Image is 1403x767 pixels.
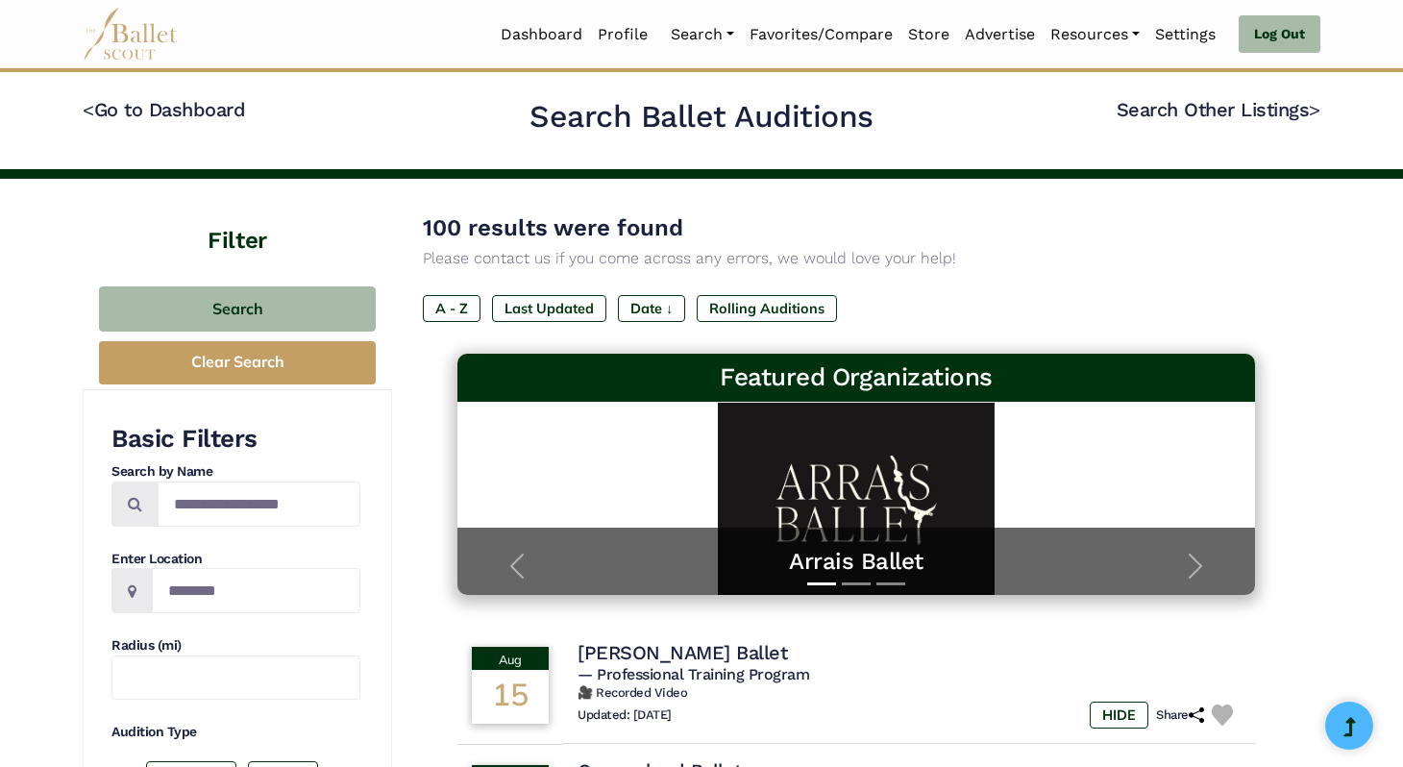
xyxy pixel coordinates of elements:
button: Clear Search [99,341,376,384]
button: Slide 2 [842,573,871,595]
label: A - Z [423,295,480,322]
h4: Filter [83,179,392,258]
a: Profile [590,14,655,55]
a: Advertise [957,14,1043,55]
a: Arrais Ballet [477,547,1236,577]
h3: Featured Organizations [473,361,1240,394]
a: Arrais BalletTrain with World-Class Faculty at Arrais Ballet Summer Intensive! This summer, eleva... [477,422,1236,576]
span: 100 results were found [423,214,683,241]
h6: Updated: [DATE] [578,707,672,724]
h4: Audition Type [111,723,360,742]
a: Favorites/Compare [742,14,900,55]
h3: Basic Filters [111,423,360,456]
button: Slide 1 [807,573,836,595]
h4: [PERSON_NAME] Ballet [578,640,787,665]
label: HIDE [1090,702,1148,729]
div: 15 [472,670,549,724]
button: Search [99,286,376,332]
input: Search by names... [158,482,360,527]
label: Rolling Auditions [697,295,837,322]
a: Search [663,14,742,55]
a: Dashboard [493,14,590,55]
h5: Arrais Ballet [477,422,1236,452]
h6: 🎥 Recorded Video [578,685,1241,702]
button: Slide 3 [876,573,905,595]
label: Date ↓ [618,295,685,322]
span: — Professional Training Program [578,665,809,683]
div: Aug [472,647,549,670]
a: Store [900,14,957,55]
p: Please contact us if you come across any errors, we would love your help! [423,246,1290,271]
code: < [83,97,94,121]
label: Last Updated [492,295,606,322]
h6: Share [1156,707,1204,724]
h4: Enter Location [111,550,360,569]
input: Location [152,568,360,613]
h4: Radius (mi) [111,636,360,656]
h2: Search Ballet Auditions [529,97,874,137]
a: <Go to Dashboard [83,98,245,121]
h4: Search by Name [111,462,360,482]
